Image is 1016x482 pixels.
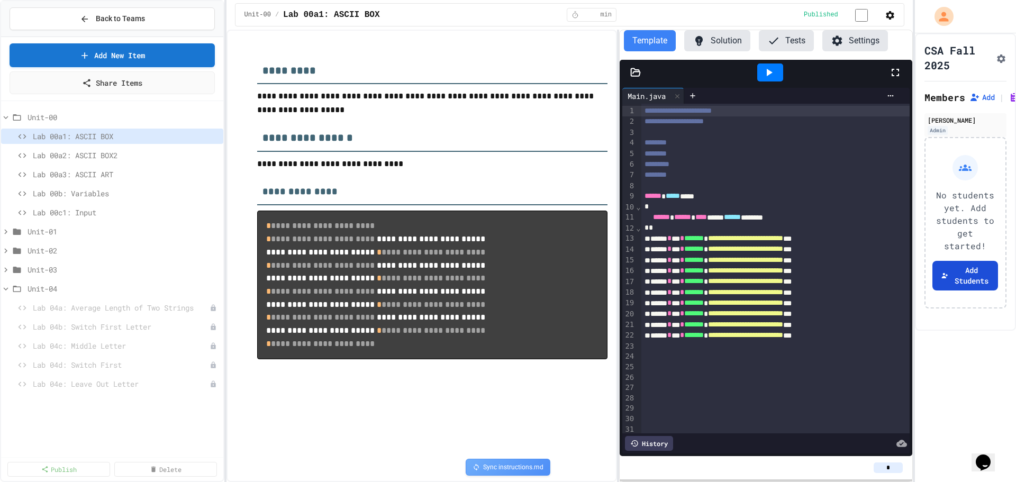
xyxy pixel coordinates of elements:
span: Fold line [636,203,641,211]
div: 16 [622,266,636,276]
span: Unit-02 [28,245,219,256]
div: 21 [622,320,636,330]
p: No students yet. Add students to get started! [934,189,997,252]
a: Share Items [10,71,215,94]
div: Main.java [622,88,684,104]
div: 20 [622,309,636,320]
span: Lab 04a: Average Length of Two Strings [33,302,210,313]
div: 3 [622,128,636,138]
div: 19 [622,298,636,308]
iframe: chat widget [972,440,1005,471]
span: Lab 00c1: Input [33,207,219,218]
div: 30 [622,414,636,424]
button: Add Students [932,261,998,290]
div: 7 [622,170,636,180]
span: Lab 04c: Middle Letter [33,340,210,351]
button: Tests [759,30,814,51]
span: / [275,11,279,19]
a: Add New Item [10,43,215,67]
button: Back to Teams [10,7,215,30]
span: Lab 00a1: ASCII BOX [33,131,219,142]
span: Lab 00a2: ASCII BOX2 [33,150,219,161]
span: Published [804,11,838,19]
span: Unit-00 [244,11,270,19]
div: 28 [622,393,636,404]
a: Delete [114,462,217,477]
div: 17 [622,277,636,287]
div: Content is published and visible to students [804,8,881,21]
div: My Account [923,4,956,29]
span: Unit-00 [28,112,219,123]
div: 24 [622,351,636,362]
button: Add [969,92,995,103]
span: | [999,91,1004,104]
div: 15 [622,255,636,266]
div: Main.java [622,90,671,102]
button: Solution [684,30,750,51]
div: 12 [622,223,636,234]
span: Back to Teams [96,13,145,24]
a: Publish [7,462,110,477]
div: Admin [928,126,948,135]
div: 13 [622,233,636,244]
div: 29 [622,403,636,414]
span: Lab 04b: Switch First Letter [33,321,210,332]
div: 18 [622,287,636,298]
span: Lab 00a1: ASCII BOX [283,8,379,21]
div: 5 [622,149,636,159]
div: [PERSON_NAME] [928,115,1003,125]
div: 14 [622,244,636,255]
div: 31 [622,424,636,435]
button: Template [624,30,676,51]
span: Unit-04 [28,283,219,294]
div: 4 [622,138,636,148]
span: Lab 04e: Leave Out Letter [33,378,210,389]
div: 26 [622,372,636,383]
div: History [625,436,673,451]
div: 22 [622,330,636,341]
div: 23 [622,341,636,352]
div: Unpublished [210,323,217,331]
input: publish toggle [842,9,881,22]
div: 6 [622,159,636,170]
span: min [600,11,612,19]
button: Assignment Settings [996,51,1006,64]
div: 1 [622,106,636,116]
span: Unit-03 [28,264,219,275]
button: Settings [822,30,888,51]
div: 11 [622,212,636,223]
div: 9 [622,191,636,202]
div: Unpublished [210,361,217,369]
h1: CSA Fall 2025 [924,43,992,72]
div: 2 [622,116,636,127]
h2: Members [924,90,965,105]
div: 27 [622,383,636,393]
span: Lab 00b: Variables [33,188,219,199]
span: Fold line [636,224,641,232]
span: Lab 04d: Switch First [33,359,210,370]
div: 10 [622,202,636,213]
div: 25 [622,362,636,372]
div: 8 [622,181,636,192]
span: Lab 00a3: ASCII ART [33,169,219,180]
div: Unpublished [210,380,217,388]
div: Unpublished [210,342,217,350]
span: Unit-01 [28,226,219,237]
div: Unpublished [210,304,217,312]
